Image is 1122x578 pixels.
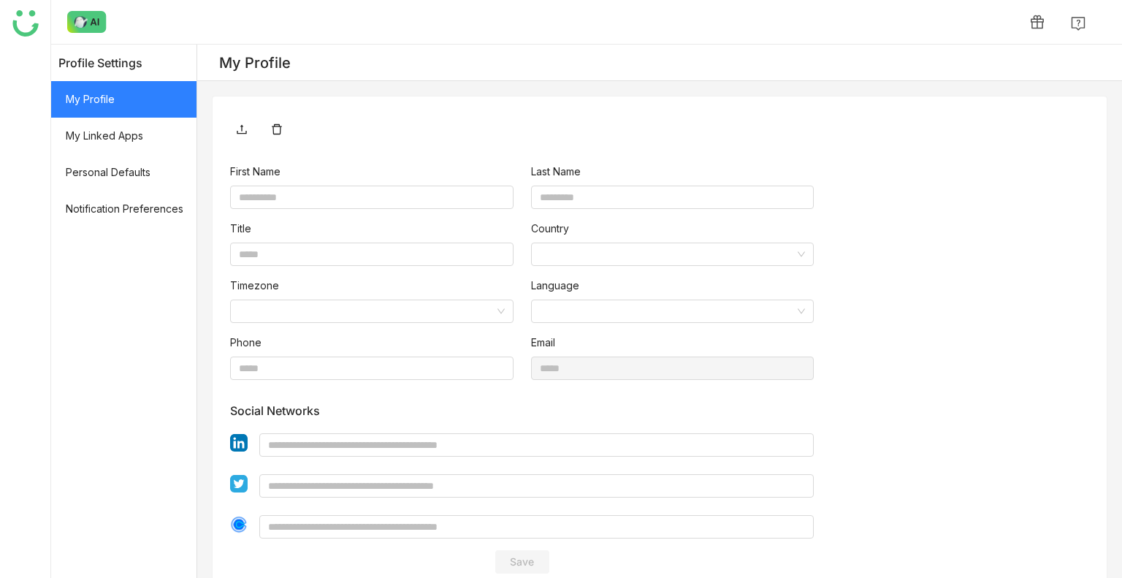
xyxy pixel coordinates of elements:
[230,516,248,533] img: calendly.svg
[230,221,251,237] label: Title
[51,81,196,118] span: My Profile
[531,278,579,294] label: Language
[230,335,262,351] label: Phone
[531,335,555,351] label: Email
[51,154,196,191] span: Personal Defaults
[230,278,279,294] label: Timezone
[1071,16,1085,31] img: help.svg
[67,11,107,33] img: ask-buddy-normal.svg
[51,118,196,154] span: My Linked Apps
[230,434,248,452] img: linkedin1.svg
[230,164,280,180] label: First Name
[230,475,248,493] img: twitter1.svg
[531,221,569,237] label: Country
[51,45,196,81] header: Profile Settings
[230,403,320,418] label: Social Networks
[12,10,39,37] img: logo
[531,164,581,180] label: Last Name
[495,550,549,574] button: Save
[51,191,196,227] span: Notification Preferences
[219,54,291,72] div: My Profile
